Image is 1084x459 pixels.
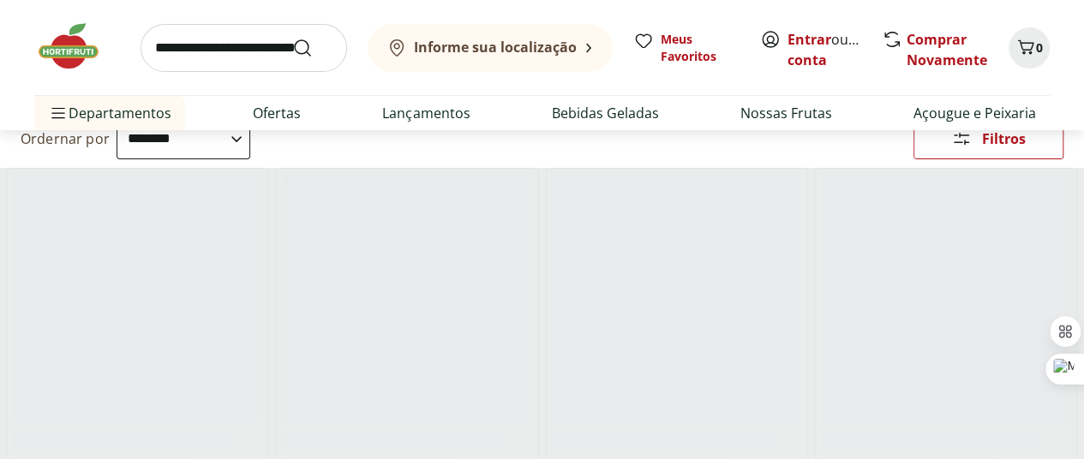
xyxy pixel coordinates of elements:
[253,103,301,123] a: Ofertas
[292,38,333,58] button: Submit Search
[1009,27,1050,69] button: Carrinho
[414,38,577,57] b: Informe sua localização
[368,24,613,72] button: Informe sua localização
[633,31,740,65] a: Meus Favoritos
[382,103,470,123] a: Lançamentos
[913,118,1063,159] button: Filtros
[141,24,347,72] input: search
[34,21,120,72] img: Hortifruti
[21,129,110,148] label: Ordernar por
[907,30,987,69] a: Comprar Novamente
[552,103,659,123] a: Bebidas Geladas
[661,31,740,65] span: Meus Favoritos
[788,30,882,69] a: Criar conta
[788,30,831,49] a: Entrar
[951,128,972,149] svg: Abrir Filtros
[982,132,1026,146] span: Filtros
[48,92,69,134] button: Menu
[1036,39,1043,56] span: 0
[740,103,832,123] a: Nossas Frutas
[788,29,864,70] span: ou
[48,92,171,134] span: Departamentos
[913,103,1036,123] a: Açougue e Peixaria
